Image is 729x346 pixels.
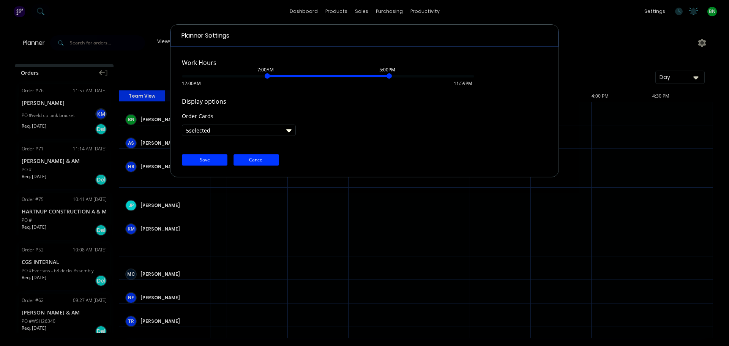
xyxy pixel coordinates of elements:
[257,66,274,73] div: 7:00AM
[182,80,201,87] span: 12:00AM
[182,112,547,120] span: Order Cards
[182,154,227,166] button: Save
[181,31,229,40] span: Planner Settings
[454,80,472,87] span: 11:59PM
[182,58,547,67] span: Work Hours
[379,66,395,73] div: 5:00PM
[182,125,296,136] button: 5selected
[182,97,547,106] span: Display options
[234,154,279,166] button: Cancel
